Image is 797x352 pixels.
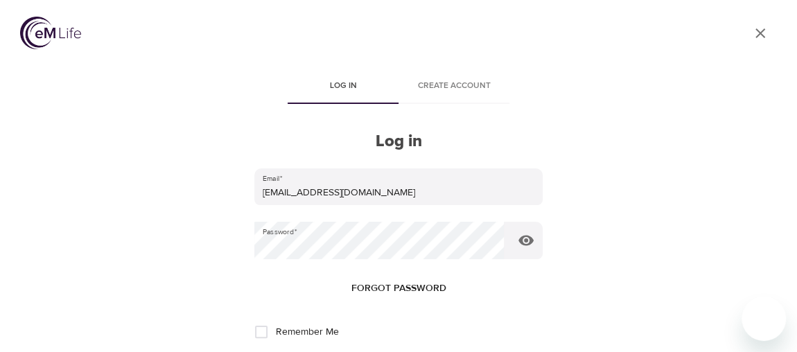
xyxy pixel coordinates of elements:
img: logo [20,17,81,49]
div: disabled tabs example [254,71,543,104]
span: Create account [407,79,501,94]
span: Forgot password [351,280,446,297]
span: Remember Me [276,325,339,340]
iframe: Button to launch messaging window [742,297,786,341]
a: close [744,17,777,50]
h2: Log in [254,132,543,152]
button: Forgot password [346,276,452,301]
span: Log in [296,79,390,94]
